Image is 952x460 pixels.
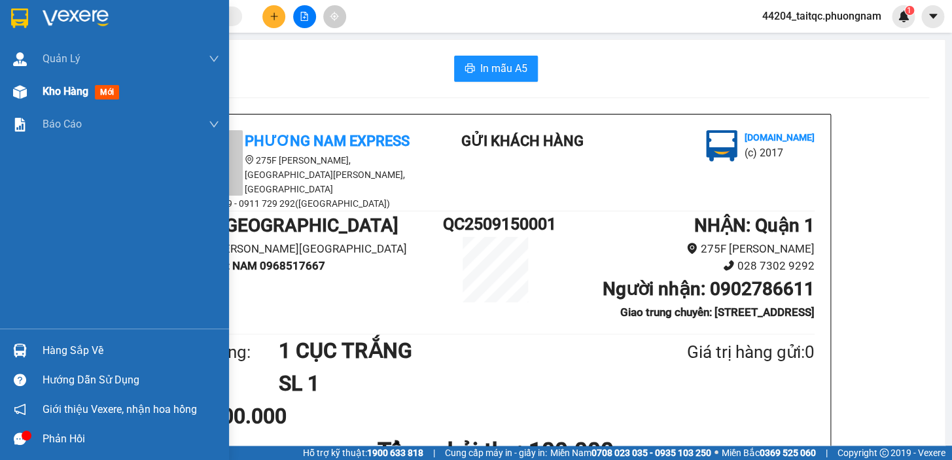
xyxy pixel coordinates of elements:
[43,370,219,390] div: Hướng dẫn sử dụng
[270,12,279,21] span: plus
[706,130,737,162] img: logo.jpg
[43,50,80,67] span: Quản Lý
[323,5,346,28] button: aim
[591,448,711,458] strong: 0708 023 035 - 0935 103 250
[602,278,814,300] b: Người nhận : 0902786611
[43,85,88,97] span: Kho hàng
[177,240,443,258] li: 658 [PERSON_NAME][GEOGRAPHIC_DATA]
[921,5,944,28] button: caret-down
[907,6,911,15] span: 1
[898,10,909,22] img: icon-new-feature
[367,448,423,458] strong: 1900 633 818
[13,85,27,99] img: warehouse-icon
[177,259,325,272] b: Người gửi : NAM 0968517667
[694,215,814,236] b: NHẬN : Quận 1
[442,211,548,237] h1: QC2509150001
[43,116,82,132] span: Báo cáo
[177,215,398,236] b: GỬI : [GEOGRAPHIC_DATA]
[744,145,814,161] li: (c) 2017
[723,260,734,271] span: phone
[177,196,413,211] li: 1900 6519 - 0911 729 292([GEOGRAPHIC_DATA])
[550,446,711,460] span: Miền Nam
[623,339,814,366] div: Giá trị hàng gửi: 0
[14,433,26,445] span: message
[245,133,410,149] b: Phương Nam Express
[549,240,815,258] li: 275F [PERSON_NAME]
[905,6,914,15] sup: 1
[262,5,285,28] button: plus
[300,12,309,21] span: file-add
[11,9,28,28] img: logo-vxr
[722,446,816,460] span: Miền Bắc
[686,243,697,254] span: environment
[245,155,254,164] span: environment
[43,341,219,361] div: Hàng sắp về
[454,56,538,82] button: printerIn mẫu A5
[14,374,26,386] span: question-circle
[95,85,119,99] span: mới
[744,132,814,143] b: [DOMAIN_NAME]
[279,334,623,367] h1: 1 CỤC TRẮNG
[927,10,939,22] span: caret-down
[14,403,26,416] span: notification
[465,63,475,75] span: printer
[330,12,339,21] span: aim
[13,118,27,132] img: solution-icon
[760,448,816,458] strong: 0369 525 060
[714,450,718,455] span: ⚪️
[549,257,815,275] li: 028 7302 9292
[752,8,892,24] span: 44204_taitqc.phuongnam
[826,446,828,460] span: |
[177,153,413,196] li: 275F [PERSON_NAME], [GEOGRAPHIC_DATA][PERSON_NAME], [GEOGRAPHIC_DATA]
[620,306,814,319] b: Giao trung chuyển: [STREET_ADDRESS]
[461,133,584,149] b: Gửi khách hàng
[13,344,27,357] img: warehouse-icon
[209,119,219,130] span: down
[43,429,219,449] div: Phản hồi
[879,448,889,457] span: copyright
[433,446,435,460] span: |
[293,5,316,28] button: file-add
[13,52,27,66] img: warehouse-icon
[303,446,423,460] span: Hỗ trợ kỹ thuật:
[279,367,623,400] h1: SL 1
[445,446,547,460] span: Cung cấp máy in - giấy in:
[209,54,219,64] span: down
[177,400,387,433] div: CC 100.000
[480,60,527,77] span: In mẫu A5
[43,401,197,417] span: Giới thiệu Vexere, nhận hoa hồng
